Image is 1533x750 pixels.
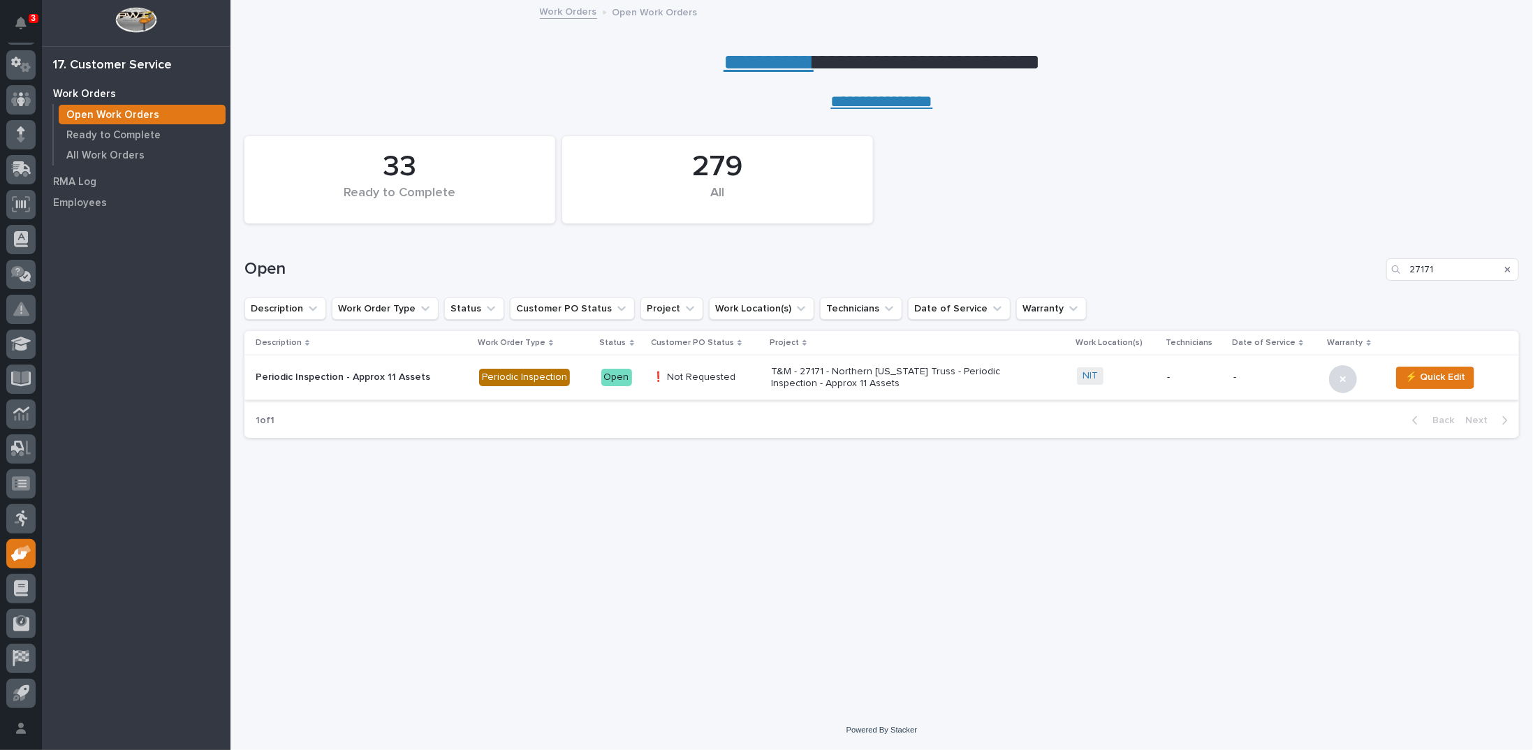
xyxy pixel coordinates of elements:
[1460,414,1519,427] button: Next
[53,58,172,73] div: 17. Customer Service
[244,404,286,438] p: 1 of 1
[613,3,698,19] p: Open Work Orders
[31,13,36,23] p: 3
[1166,335,1212,351] p: Technicians
[17,17,36,39] div: Notifications3
[268,149,531,184] div: 33
[42,192,230,213] a: Employees
[244,259,1381,279] h1: Open
[1328,335,1363,351] p: Warranty
[908,297,1011,320] button: Date of Service
[1465,414,1496,427] span: Next
[54,125,230,145] a: Ready to Complete
[846,726,917,734] a: Powered By Stacker
[709,297,814,320] button: Work Location(s)
[1232,335,1296,351] p: Date of Service
[53,197,107,209] p: Employees
[771,366,1015,390] p: T&M - 27171 - Northern [US_STATE] Truss - Periodic Inspection - Approx 11 Assets
[6,8,36,38] button: Notifications
[244,297,326,320] button: Description
[115,7,156,33] img: Workspace Logo
[1405,369,1465,385] span: ⚡ Quick Edit
[54,145,230,165] a: All Work Orders
[651,335,734,351] p: Customer PO Status
[66,129,161,142] p: Ready to Complete
[244,355,1519,400] tr: Periodic Inspection - Approx 11 AssetsPeriodic InspectionOpen❗ Not RequestedT&M - 27171 - Norther...
[42,83,230,104] a: Work Orders
[770,335,799,351] p: Project
[332,297,439,320] button: Work Order Type
[268,186,531,215] div: Ready to Complete
[66,149,145,162] p: All Work Orders
[54,105,230,124] a: Open Work Orders
[1233,372,1318,383] p: -
[256,335,302,351] p: Description
[1401,414,1460,427] button: Back
[1386,258,1519,281] input: Search
[601,369,632,386] div: Open
[586,149,849,184] div: 279
[586,186,849,215] div: All
[652,372,760,383] p: ❗ Not Requested
[820,297,902,320] button: Technicians
[478,335,545,351] p: Work Order Type
[53,88,116,101] p: Work Orders
[42,171,230,192] a: RMA Log
[1167,372,1222,383] p: -
[1083,370,1098,382] a: NIT
[540,3,597,19] a: Work Orders
[510,297,635,320] button: Customer PO Status
[1016,297,1087,320] button: Warranty
[53,176,96,189] p: RMA Log
[256,372,468,383] p: Periodic Inspection - Approx 11 Assets
[1076,335,1143,351] p: Work Location(s)
[600,335,626,351] p: Status
[1424,414,1454,427] span: Back
[66,109,159,122] p: Open Work Orders
[1396,367,1474,389] button: ⚡ Quick Edit
[640,297,703,320] button: Project
[479,369,570,386] div: Periodic Inspection
[444,297,504,320] button: Status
